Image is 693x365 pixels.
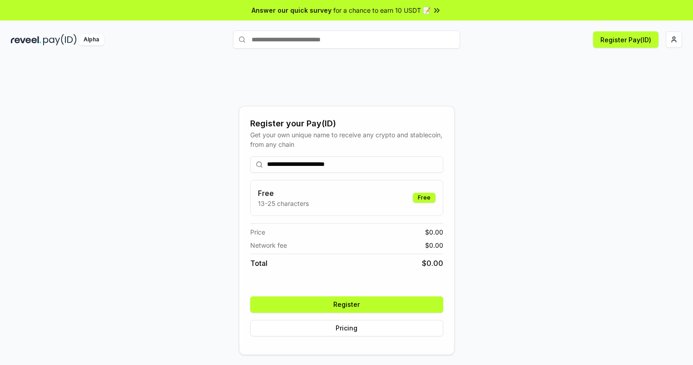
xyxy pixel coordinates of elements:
[11,34,41,45] img: reveel_dark
[425,240,443,250] span: $ 0.00
[258,199,309,208] p: 13-25 characters
[250,320,443,336] button: Pricing
[43,34,77,45] img: pay_id
[79,34,104,45] div: Alpha
[250,130,443,149] div: Get your own unique name to receive any crypto and stablecoin, from any chain
[250,296,443,313] button: Register
[250,258,267,269] span: Total
[250,240,287,250] span: Network fee
[425,227,443,237] span: $ 0.00
[593,31,658,48] button: Register Pay(ID)
[250,227,265,237] span: Price
[422,258,443,269] span: $ 0.00
[258,188,309,199] h3: Free
[413,193,436,203] div: Free
[252,5,332,15] span: Answer our quick survey
[333,5,431,15] span: for a chance to earn 10 USDT 📝
[250,117,443,130] div: Register your Pay(ID)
